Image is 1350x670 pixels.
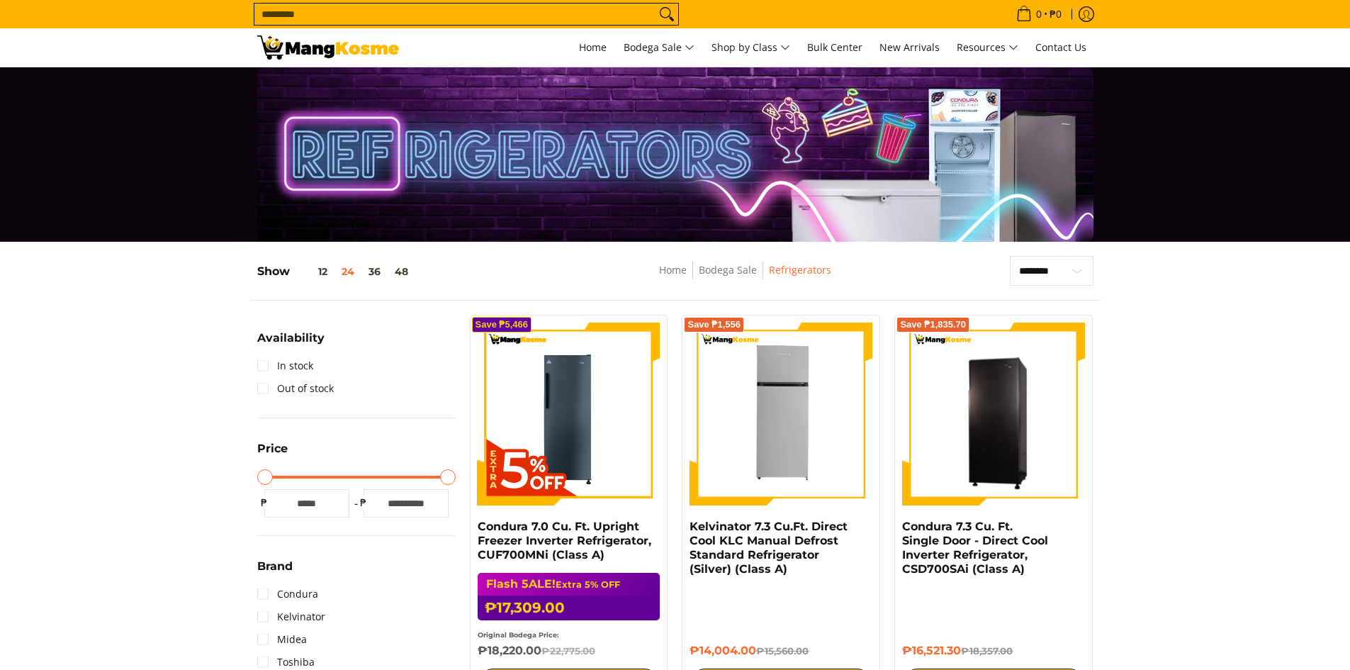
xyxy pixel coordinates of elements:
[478,644,660,658] h6: ₱18,220.00
[388,266,415,277] button: 48
[624,39,694,57] span: Bodega Sale
[257,561,293,572] span: Brand
[711,39,790,57] span: Shop by Class
[334,266,361,277] button: 24
[290,266,334,277] button: 12
[478,631,559,639] small: Original Bodega Price:
[257,35,399,60] img: Bodega Sale Refrigerator l Mang Kosme: Home Appliances Warehouse Sale
[476,320,529,329] span: Save ₱5,466
[902,325,1085,503] img: Condura 7.3 Cu. Ft. Single Door - Direct Cool Inverter Refrigerator, CSD700SAi (Class A)
[800,28,870,67] a: Bulk Center
[1028,28,1093,67] a: Contact Us
[687,320,741,329] span: Save ₱1,556
[257,628,307,651] a: Midea
[872,28,947,67] a: New Arrivals
[756,645,809,657] del: ₱15,560.00
[413,28,1093,67] nav: Main Menu
[769,263,831,277] a: Refrigerators
[961,645,1013,657] del: ₱18,357.00
[617,28,702,67] a: Bodega Sale
[257,377,334,400] a: Out of stock
[572,28,614,67] a: Home
[257,561,293,583] summary: Open
[900,320,966,329] span: Save ₱1,835.70
[257,333,325,354] summary: Open
[257,333,325,344] span: Availability
[690,644,872,658] h6: ₱14,004.00
[807,40,862,54] span: Bulk Center
[699,263,757,277] a: Bodega Sale
[659,263,687,277] a: Home
[257,264,415,279] h5: Show
[690,323,872,506] img: Kelvinator 7.3 Cu.Ft. Direct Cool KLC Manual Defrost Standard Refrigerator (Silver) (Class A)
[950,28,1025,67] a: Resources
[257,443,288,465] summary: Open
[556,262,935,294] nav: Breadcrumbs
[957,39,1018,57] span: Resources
[478,323,660,506] img: Condura 7.0 Cu. Ft. Upright Freezer Inverter Refrigerator, CUF700MNi (Class A)
[902,644,1085,658] h6: ₱16,521.30
[579,40,607,54] span: Home
[478,596,660,620] h6: ₱17,309.00
[361,266,388,277] button: 36
[478,520,651,562] a: Condura 7.0 Cu. Ft. Upright Freezer Inverter Refrigerator, CUF700MNi (Class A)
[879,40,940,54] span: New Arrivals
[1047,9,1064,19] span: ₱0
[257,605,325,628] a: Kelvinator
[541,645,595,657] del: ₱22,775.00
[257,496,271,510] span: ₱
[656,4,678,25] button: Search
[356,496,371,510] span: ₱
[1012,6,1066,22] span: •
[690,520,848,576] a: Kelvinator 7.3 Cu.Ft. Direct Cool KLC Manual Defrost Standard Refrigerator (Silver) (Class A)
[257,443,288,454] span: Price
[257,354,313,377] a: In stock
[257,583,318,605] a: Condura
[1035,40,1086,54] span: Contact Us
[1034,9,1044,19] span: 0
[704,28,797,67] a: Shop by Class
[902,520,1048,576] a: Condura 7.3 Cu. Ft. Single Door - Direct Cool Inverter Refrigerator, CSD700SAi (Class A)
